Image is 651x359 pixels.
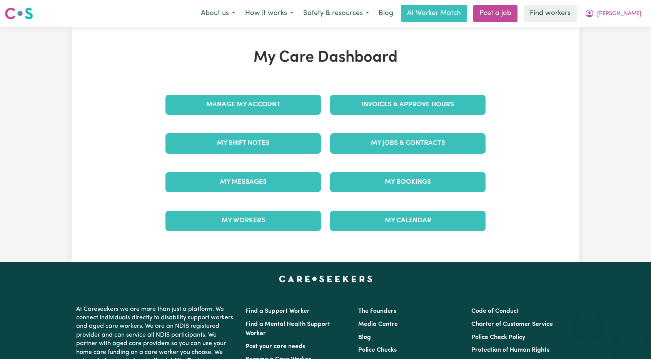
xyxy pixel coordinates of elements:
h1: My Care Dashboard [161,49,490,67]
a: My Calendar [330,211,486,231]
a: Careseekers home page [279,276,372,282]
a: Charter of Customer Service [471,321,553,327]
a: Police Checks [358,347,397,353]
a: AI Worker Match [401,5,467,22]
a: Police Check Policy [471,334,525,341]
a: Blog [358,334,371,341]
a: Post a job [473,5,517,22]
button: How it works [240,5,298,22]
a: My Jobs & Contracts [330,133,486,153]
a: My Messages [165,172,321,192]
a: Code of Conduct [471,308,519,314]
a: Invoices & Approve Hours [330,95,486,115]
a: Protection of Human Rights [471,347,549,353]
button: My Account [580,5,646,22]
a: My Shift Notes [165,133,321,153]
iframe: Button to launch messaging window [620,328,645,353]
button: About us [196,5,240,22]
iframe: Close message [580,310,596,325]
a: Find a Support Worker [245,308,310,314]
a: Post your care needs [245,344,305,350]
a: The Founders [358,308,396,314]
a: Find workers [524,5,577,22]
a: Manage My Account [165,95,321,115]
img: Careseekers logo [5,7,33,20]
a: My Workers [165,211,321,231]
a: Find a Mental Health Support Worker [245,321,330,337]
a: Blog [374,5,398,22]
a: My Bookings [330,172,486,192]
a: Careseekers logo [5,5,33,22]
a: Media Centre [358,321,398,327]
span: [PERSON_NAME] [597,10,641,18]
button: Safety & resources [298,5,374,22]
